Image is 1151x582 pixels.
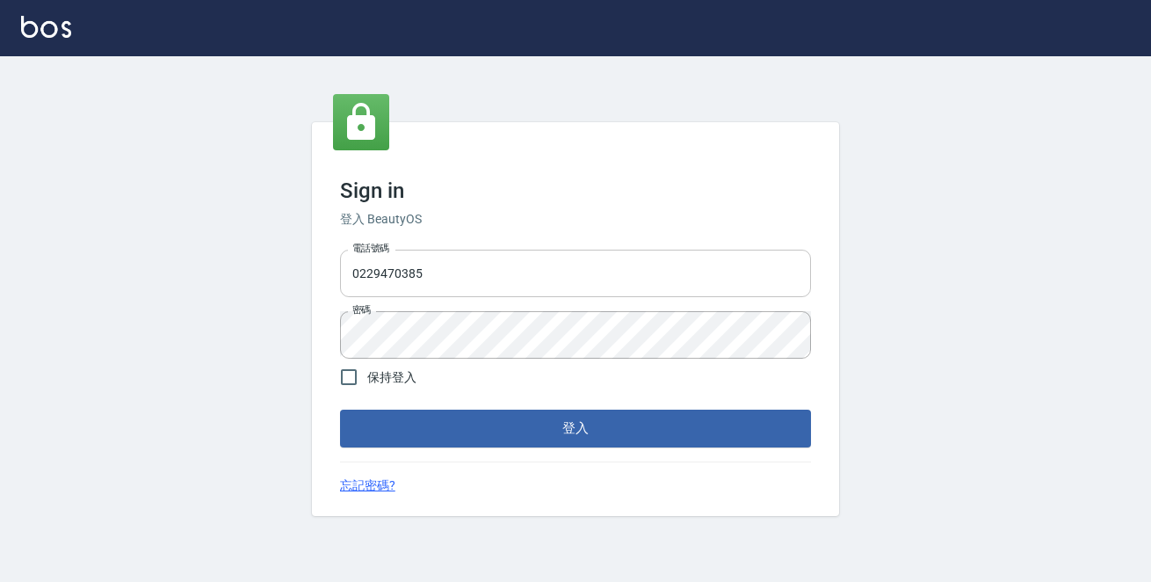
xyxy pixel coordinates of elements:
[340,210,811,229] h6: 登入 BeautyOS
[340,178,811,203] h3: Sign in
[340,410,811,447] button: 登入
[21,16,71,38] img: Logo
[352,242,389,255] label: 電話號碼
[367,368,416,387] span: 保持登入
[352,303,371,316] label: 密碼
[340,477,395,495] a: 忘記密碼?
